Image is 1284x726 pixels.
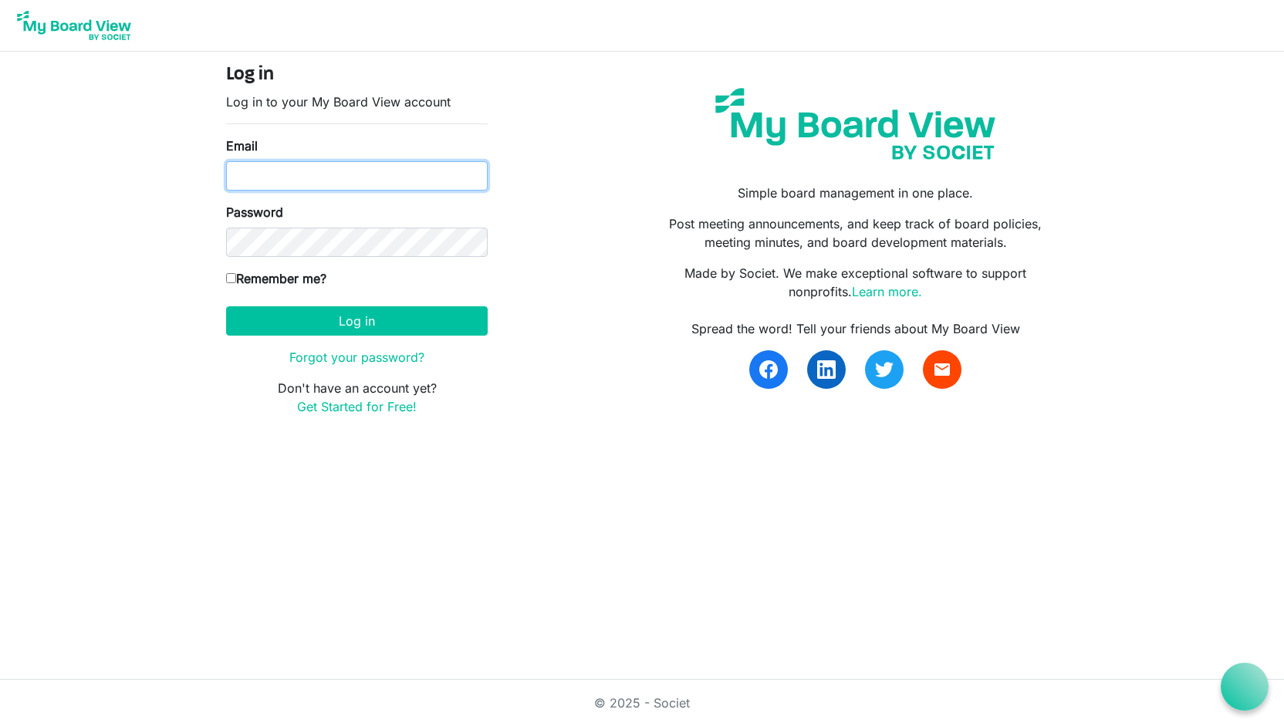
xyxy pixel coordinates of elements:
[817,360,836,379] img: linkedin.svg
[923,350,961,389] a: email
[759,360,778,379] img: facebook.svg
[704,76,1007,171] img: my-board-view-societ.svg
[594,695,690,711] a: © 2025 - Societ
[226,306,488,336] button: Log in
[852,284,922,299] a: Learn more.
[12,6,136,45] img: My Board View Logo
[226,273,236,283] input: Remember me?
[654,184,1058,202] p: Simple board management in one place.
[226,203,283,221] label: Password
[226,137,258,155] label: Email
[875,360,894,379] img: twitter.svg
[297,399,417,414] a: Get Started for Free!
[654,214,1058,252] p: Post meeting announcements, and keep track of board policies, meeting minutes, and board developm...
[226,379,488,416] p: Don't have an account yet?
[226,269,326,288] label: Remember me?
[654,319,1058,338] div: Spread the word! Tell your friends about My Board View
[226,64,488,86] h4: Log in
[654,264,1058,301] p: Made by Societ. We make exceptional software to support nonprofits.
[289,349,424,365] a: Forgot your password?
[226,93,488,111] p: Log in to your My Board View account
[933,360,951,379] span: email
